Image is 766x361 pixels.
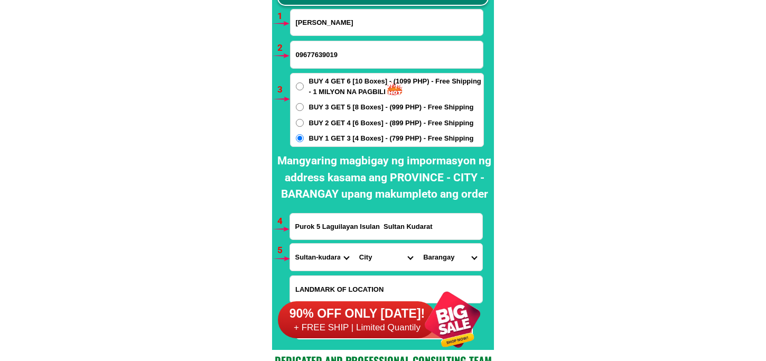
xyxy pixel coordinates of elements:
h6: 3 [277,83,289,97]
span: BUY 4 GET 6 [10 Boxes] - (1099 PHP) - Free Shipping - 1 MILYON NA PAGBILI [309,76,483,97]
input: BUY 3 GET 5 [8 Boxes] - (999 PHP) - Free Shipping [296,103,304,111]
input: Input address [290,214,482,239]
input: BUY 4 GET 6 [10 Boxes] - (1099 PHP) - Free Shipping - 1 MILYON NA PAGBILI [296,82,304,90]
h6: + FREE SHIP | Limited Quantily [278,322,436,334]
span: BUY 2 GET 4 [6 Boxes] - (899 PHP) - Free Shipping [309,118,474,128]
span: BUY 1 GET 3 [4 Boxes] - (799 PHP) - Free Shipping [309,133,474,144]
h6: 5 [277,244,289,257]
h6: 4 [277,215,289,228]
h6: 90% OFF ONLY [DATE]! [278,306,436,322]
input: BUY 1 GET 3 [4 Boxes] - (799 PHP) - Free Shipping [296,134,304,142]
h6: 2 [277,41,289,55]
h2: Mangyaring magbigay ng impormasyon ng address kasama ang PROVINCE - CITY - BARANGAY upang makumpl... [275,153,494,203]
select: Select commune [418,244,482,271]
input: Input phone_number [291,41,483,68]
span: BUY 3 GET 5 [8 Boxes] - (999 PHP) - Free Shipping [309,102,474,113]
h6: 1 [277,10,289,23]
input: BUY 2 GET 4 [6 Boxes] - (899 PHP) - Free Shipping [296,119,304,127]
input: Input LANDMARKOFLOCATION [290,276,482,303]
select: Select district [354,244,418,271]
input: Input full_name [291,10,483,35]
select: Select province [290,244,354,271]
